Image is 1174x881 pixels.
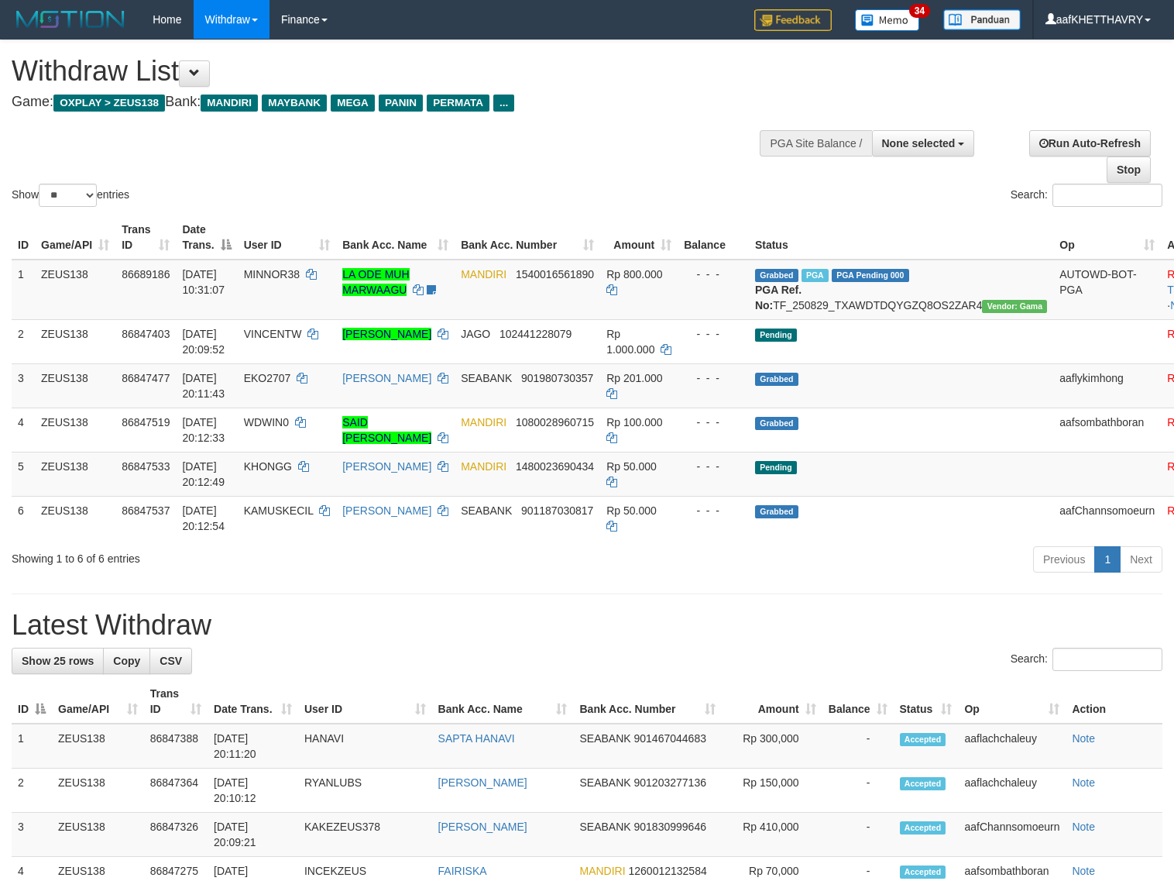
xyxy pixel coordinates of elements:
[579,865,625,877] span: MANDIRI
[958,680,1066,724] th: Op: activate to sort column ascending
[684,415,743,430] div: - - -
[244,416,289,428] span: WDWIN0
[122,416,170,428] span: 86847519
[438,821,527,833] a: [PERSON_NAME]
[35,408,115,452] td: ZEUS138
[755,329,797,342] span: Pending
[208,813,298,857] td: [DATE] 20:09:21
[298,769,432,813] td: RYANLUBS
[144,724,208,769] td: 86847388
[182,416,225,444] span: [DATE] 20:12:33
[438,865,487,877] a: FAIRISKA
[958,724,1066,769] td: aaflachchaleuy
[1120,546,1162,573] a: Next
[822,769,894,813] td: -
[379,95,423,112] span: PANIN
[12,452,35,496] td: 5
[12,648,104,674] a: Show 25 rows
[176,215,237,260] th: Date Trans.: activate to sort column descending
[455,215,600,260] th: Bank Acc. Number: activate to sort column ascending
[244,328,302,340] span: VINCENTW
[1053,408,1161,452] td: aafsombathboran
[12,610,1162,641] h1: Latest Withdraw
[1053,215,1161,260] th: Op: activate to sort column ascending
[12,496,35,540] td: 6
[1052,648,1162,671] input: Search:
[12,813,52,857] td: 3
[573,680,722,724] th: Bank Acc. Number: activate to sort column ascending
[822,724,894,769] td: -
[684,326,743,342] div: - - -
[113,655,140,667] span: Copy
[182,268,225,296] span: [DATE] 10:31:07
[298,680,432,724] th: User ID: activate to sort column ascending
[122,460,170,473] span: 86847533
[900,733,946,746] span: Accepted
[438,732,515,745] a: SAPTA HANAVI
[331,95,375,112] span: MEGA
[1107,157,1151,183] a: Stop
[832,269,909,282] span: PGA Pending
[182,460,225,488] span: [DATE] 20:12:49
[755,269,798,282] span: Grabbed
[122,504,170,517] span: 86847537
[52,724,144,769] td: ZEUS138
[909,4,930,18] span: 34
[12,95,767,110] h4: Game: Bank:
[461,504,512,517] span: SEABANK
[208,724,298,769] td: [DATE] 20:11:20
[882,137,956,150] span: None selected
[35,363,115,408] td: ZEUS138
[115,215,176,260] th: Trans ID: activate to sort column ascending
[1053,363,1161,408] td: aaflykimhong
[684,459,743,474] div: - - -
[298,724,432,769] td: HANAVI
[262,95,327,112] span: MAYBANK
[1052,184,1162,207] input: Search:
[12,769,52,813] td: 2
[160,655,182,667] span: CSV
[122,328,170,340] span: 86847403
[208,680,298,724] th: Date Trans.: activate to sort column ascending
[12,545,478,566] div: Showing 1 to 6 of 6 entries
[606,268,662,280] span: Rp 800.000
[629,865,707,877] span: Copy 1260012132584 to clipboard
[208,769,298,813] td: [DATE] 20:10:12
[760,130,871,157] div: PGA Site Balance /
[755,461,797,474] span: Pending
[1033,546,1095,573] a: Previous
[244,504,314,517] span: KAMUSKECIL
[35,319,115,363] td: ZEUS138
[342,504,431,517] a: [PERSON_NAME]
[1072,865,1095,877] a: Note
[499,328,572,340] span: Copy 102441228079 to clipboard
[12,319,35,363] td: 2
[427,95,489,112] span: PERMATA
[12,215,35,260] th: ID
[12,184,129,207] label: Show entries
[822,680,894,724] th: Balance: activate to sort column ascending
[1072,821,1095,833] a: Note
[342,328,431,340] a: [PERSON_NAME]
[1011,648,1162,671] label: Search:
[461,328,490,340] span: JAGO
[634,776,706,789] span: Copy 901203277136 to clipboard
[244,460,292,473] span: KHONGG
[52,813,144,857] td: ZEUS138
[516,460,594,473] span: Copy 1480023690434 to clipboard
[579,776,630,789] span: SEABANK
[342,372,431,384] a: [PERSON_NAME]
[634,732,706,745] span: Copy 901467044683 to clipboard
[755,417,798,430] span: Grabbed
[606,416,662,428] span: Rp 100.000
[516,268,594,280] span: Copy 1540016561890 to clipboard
[35,260,115,320] td: ZEUS138
[144,769,208,813] td: 86847364
[461,372,512,384] span: SEABANK
[900,866,946,879] span: Accepted
[634,821,706,833] span: Copy 901830999646 to clipboard
[755,373,798,386] span: Grabbed
[432,680,574,724] th: Bank Acc. Name: activate to sort column ascending
[103,648,150,674] a: Copy
[958,813,1066,857] td: aafChannsomoeurn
